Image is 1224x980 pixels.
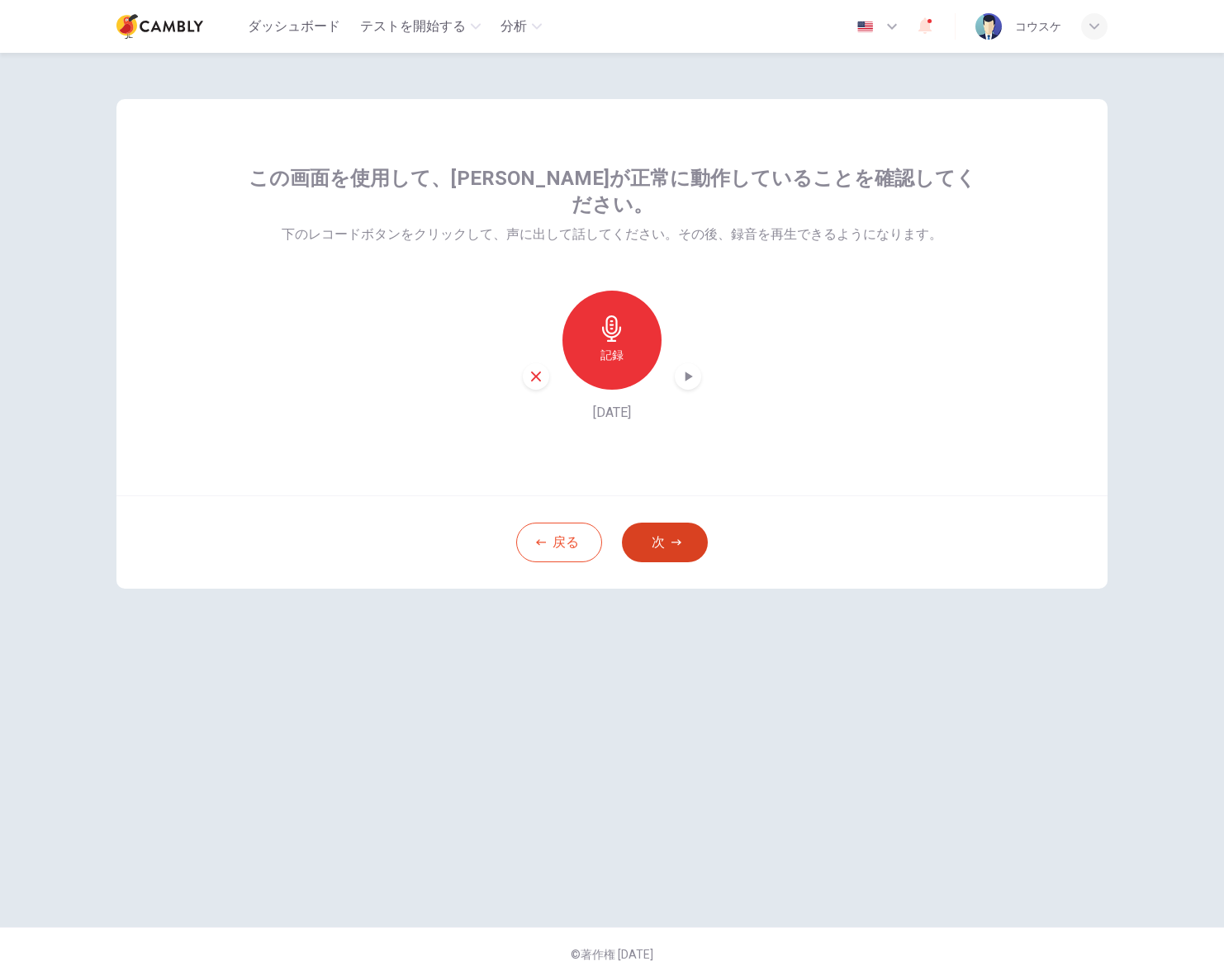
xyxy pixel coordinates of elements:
[494,12,548,41] button: 分析
[501,17,527,36] span: 分析
[975,13,1002,40] img: Profile picture
[516,523,602,562] button: 戻る
[622,523,708,562] button: 次
[571,948,653,961] span: ©著作権 [DATE]
[116,10,241,43] a: Cambly logo
[562,291,662,390] button: 記録
[1015,17,1061,36] div: コウスケ
[360,17,466,36] span: テストを開始する
[600,345,624,365] h6: 記録
[116,10,203,43] img: Cambly logo
[593,403,631,423] h6: [DATE]
[282,225,942,244] span: 下のレコードボタンをクリックして、声に出して話してください。その後、録音を再生できるようになります。
[855,21,875,33] img: en
[353,12,487,41] button: テストを開始する
[241,12,347,41] button: ダッシュボード
[248,17,340,36] span: ダッシュボード
[239,165,985,218] span: この画面を使用して、[PERSON_NAME]が正常に動作していることを確認してください。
